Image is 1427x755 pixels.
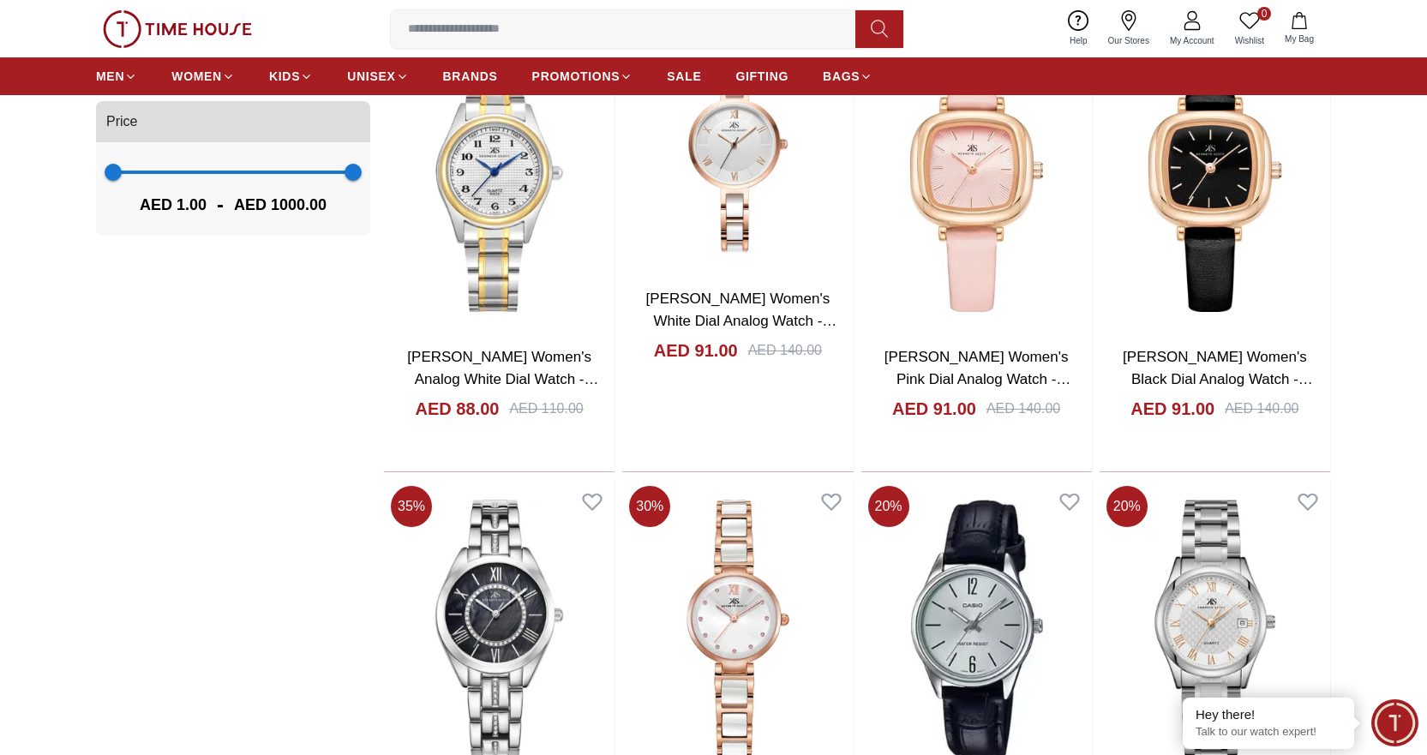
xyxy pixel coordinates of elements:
[1059,7,1098,51] a: Help
[861,30,1092,333] img: Kenneth Scott Women's Pink Dial Analog Watch - K22525-KLPP
[1225,398,1298,419] div: AED 140.00
[735,68,788,85] span: GIFTING
[443,68,498,85] span: BRANDS
[171,61,235,92] a: WOMEN
[823,61,872,92] a: BAGS
[96,68,124,85] span: MEN
[1196,706,1341,723] div: Hey there!
[884,349,1071,409] a: [PERSON_NAME] Women's Pink Dial Analog Watch - K22525-KLPP
[667,68,701,85] span: SALE
[509,398,583,419] div: AED 110.00
[654,339,738,363] h4: AED 91.00
[667,61,701,92] a: SALE
[986,398,1060,419] div: AED 140.00
[823,68,860,85] span: BAGS
[140,193,207,217] span: AED 1.00
[106,111,137,132] span: Price
[234,193,327,217] span: AED 1000.00
[1257,7,1271,21] span: 0
[1228,34,1271,47] span: Wishlist
[748,340,822,361] div: AED 140.00
[207,191,234,219] span: -
[443,61,498,92] a: BRANDS
[735,61,788,92] a: GIFTING
[347,68,395,85] span: UNISEX
[646,291,837,351] a: [PERSON_NAME] Women's White Dial Analog Watch - K22521-KCWW
[269,61,313,92] a: KIDS
[1274,9,1324,49] button: My Bag
[1101,34,1156,47] span: Our Stores
[1106,486,1148,527] span: 20 %
[1196,725,1341,740] p: Talk to our watch expert!
[868,486,909,527] span: 20 %
[629,486,670,527] span: 30 %
[1278,33,1321,45] span: My Bag
[532,61,633,92] a: PROMOTIONS
[391,486,432,527] span: 35 %
[96,61,137,92] a: MEN
[1098,7,1160,51] a: Our Stores
[1130,397,1214,421] h4: AED 91.00
[1063,34,1094,47] span: Help
[407,349,598,409] a: [PERSON_NAME] Women's Analog White Dial Watch - K23552-TBTW
[532,68,621,85] span: PROMOTIONS
[1100,30,1330,333] img: Kenneth Scott Women's Black Dial Analog Watch - K22525-RLBB
[416,397,500,421] h4: AED 88.00
[1371,699,1418,746] div: Chat Widget
[1123,349,1313,409] a: [PERSON_NAME] Women's Black Dial Analog Watch - K22525-RLBB
[96,101,370,142] button: Price
[103,10,252,48] img: ...
[384,30,615,333] img: Kenneth Scott Women's Analog White Dial Watch - K23552-TBTW
[622,30,853,274] img: Kenneth Scott Women's White Dial Analog Watch - K22521-KCWW
[171,68,222,85] span: WOMEN
[1163,34,1221,47] span: My Account
[269,68,300,85] span: KIDS
[892,397,976,421] h4: AED 91.00
[1225,7,1274,51] a: 0Wishlist
[347,61,408,92] a: UNISEX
